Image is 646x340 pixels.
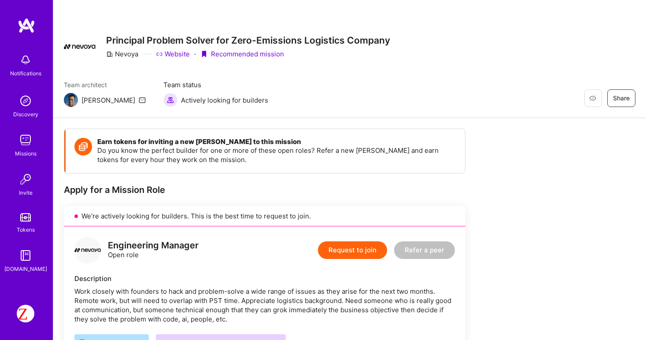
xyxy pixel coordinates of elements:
img: tokens [20,213,31,222]
img: Team Architect [64,93,78,107]
img: Invite [17,170,34,188]
div: We’re actively looking for builders. This is the best time to request to join. [64,206,465,226]
span: Team status [163,80,268,89]
div: Description [74,274,455,283]
div: Work closely with founders to hack and problem-solve a wide range of issues as they arise for the... [74,287,455,324]
a: User Avatar [15,305,37,322]
div: Recommended mission [200,49,284,59]
a: Website [156,49,190,59]
div: Missions [15,149,37,158]
span: Share [613,94,630,103]
div: Notifications [10,69,41,78]
i: icon CompanyGray [106,51,113,58]
div: Apply for a Mission Role [64,184,465,196]
img: bell [17,51,34,69]
img: logo [74,237,101,263]
h4: Earn tokens for inviting a new [PERSON_NAME] to this mission [97,138,456,146]
img: User Avatar [17,305,34,322]
img: logo [18,18,35,33]
img: Company Logo [64,44,96,49]
span: Team architect [64,80,146,89]
img: teamwork [17,131,34,149]
button: Request to join [318,241,387,259]
div: Tokens [17,225,35,234]
div: Engineering Manager [108,241,199,250]
span: Actively looking for builders [181,96,268,105]
div: Open role [108,241,199,259]
img: Token icon [74,138,92,155]
img: Actively looking for builders [163,93,177,107]
div: Discovery [13,110,38,119]
i: icon Mail [139,96,146,103]
i: icon PurpleRibbon [200,51,207,58]
button: Refer a peer [394,241,455,259]
img: guide book [17,247,34,264]
p: Do you know the perfect builder for one or more of these open roles? Refer a new [PERSON_NAME] an... [97,146,456,164]
i: icon EyeClosed [589,95,596,102]
div: Invite [19,188,33,197]
div: Nevoya [106,49,138,59]
img: discovery [17,92,34,110]
div: [DOMAIN_NAME] [4,264,47,273]
button: Share [607,89,635,107]
div: [PERSON_NAME] [81,96,135,105]
h3: Principal Problem Solver for Zero-Emissions Logistics Company [106,35,390,46]
div: · [194,49,196,59]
